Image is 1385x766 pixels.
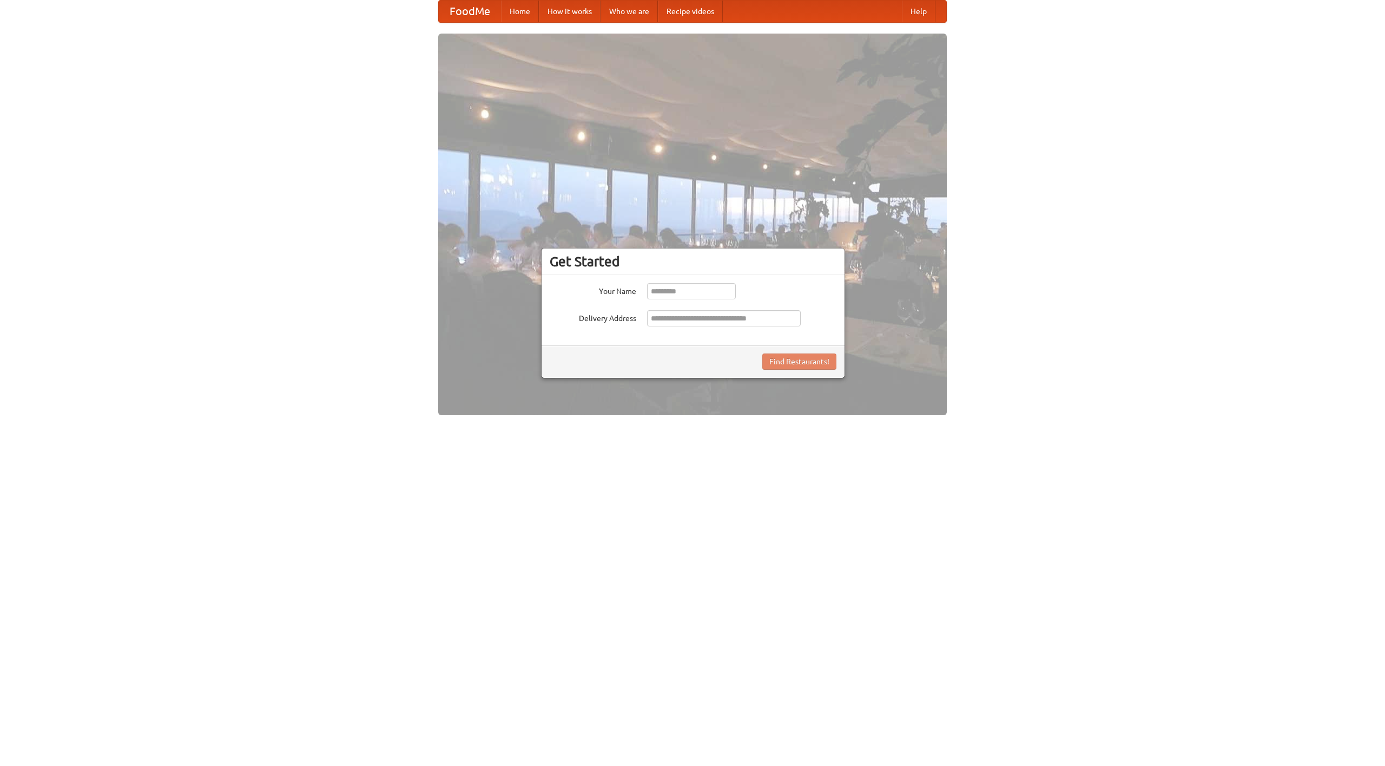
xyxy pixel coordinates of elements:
a: Home [501,1,539,22]
a: Recipe videos [658,1,723,22]
label: Delivery Address [550,310,636,324]
h3: Get Started [550,253,836,270]
a: How it works [539,1,601,22]
button: Find Restaurants! [762,353,836,370]
a: FoodMe [439,1,501,22]
a: Who we are [601,1,658,22]
a: Help [902,1,935,22]
label: Your Name [550,283,636,297]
